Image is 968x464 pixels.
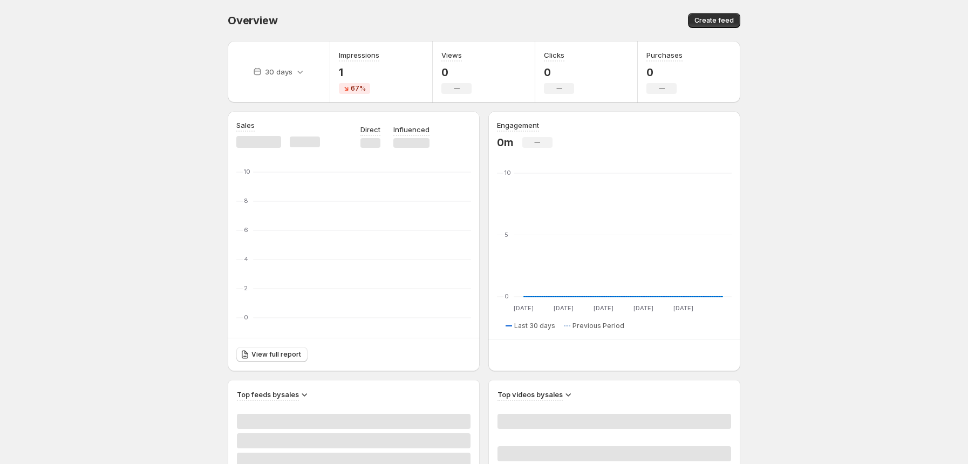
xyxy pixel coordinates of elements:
[514,322,555,330] span: Last 30 days
[514,304,534,312] text: [DATE]
[572,322,624,330] span: Previous Period
[441,66,472,79] p: 0
[497,136,514,149] p: 0m
[673,304,693,312] text: [DATE]
[244,284,248,292] text: 2
[646,66,683,79] p: 0
[688,13,740,28] button: Create feed
[244,313,248,321] text: 0
[265,66,292,77] p: 30 days
[228,14,277,27] span: Overview
[505,231,508,238] text: 5
[646,50,683,60] h3: Purchases
[694,16,734,25] span: Create feed
[497,120,539,131] h3: Engagement
[244,168,250,175] text: 10
[236,347,308,362] a: View full report
[244,197,248,204] text: 8
[244,255,248,263] text: 4
[360,124,380,135] p: Direct
[351,84,366,93] span: 67%
[236,120,255,131] h3: Sales
[544,66,574,79] p: 0
[393,124,430,135] p: Influenced
[554,304,574,312] text: [DATE]
[544,50,564,60] h3: Clicks
[339,66,379,79] p: 1
[251,350,301,359] span: View full report
[497,389,563,400] h3: Top videos by sales
[505,292,509,300] text: 0
[633,304,653,312] text: [DATE]
[244,226,248,234] text: 6
[505,169,511,176] text: 10
[237,389,299,400] h3: Top feeds by sales
[441,50,462,60] h3: Views
[594,304,613,312] text: [DATE]
[339,50,379,60] h3: Impressions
